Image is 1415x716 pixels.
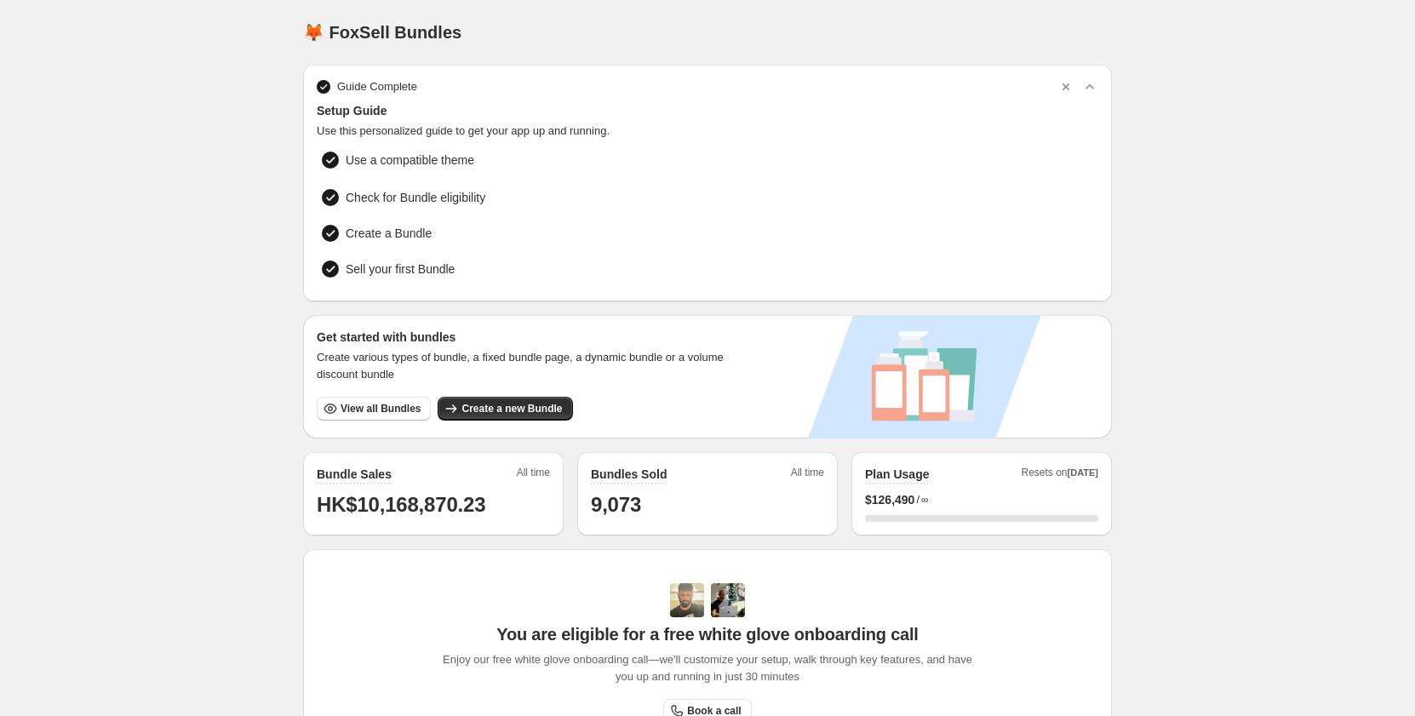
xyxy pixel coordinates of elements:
[346,225,432,242] span: Create a Bundle
[434,651,982,685] span: Enjoy our free white glove onboarding call—we'll customize your setup, walk through key features,...
[317,123,1098,140] span: Use this personalized guide to get your app up and running.
[591,491,824,518] h1: 9,073
[670,583,704,617] img: Adi
[711,583,745,617] img: Prakhar
[865,491,1098,508] div: /
[303,22,461,43] h1: 🦊 FoxSell Bundles
[337,78,417,95] span: Guide Complete
[438,397,572,421] button: Create a new Bundle
[921,493,929,507] span: ∞
[1068,467,1098,478] span: [DATE]
[346,152,983,169] span: Use a compatible theme
[341,402,421,415] span: View all Bundles
[317,329,740,346] h3: Get started with bundles
[591,466,667,483] h2: Bundles Sold
[317,466,392,483] h2: Bundle Sales
[1022,466,1099,484] span: Resets on
[317,349,740,383] span: Create various types of bundle, a fixed bundle page, a dynamic bundle or a volume discount bundle
[461,402,562,415] span: Create a new Bundle
[317,397,431,421] button: View all Bundles
[517,466,550,484] span: All time
[496,624,918,644] span: You are eligible for a free white glove onboarding call
[346,261,455,278] span: Sell your first Bundle
[317,102,1098,119] span: Setup Guide
[346,189,485,206] span: Check for Bundle eligibility
[317,491,550,518] h1: HK$10,168,870.23
[865,491,914,508] span: $ 126,490
[865,466,929,483] h2: Plan Usage
[791,466,824,484] span: All time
